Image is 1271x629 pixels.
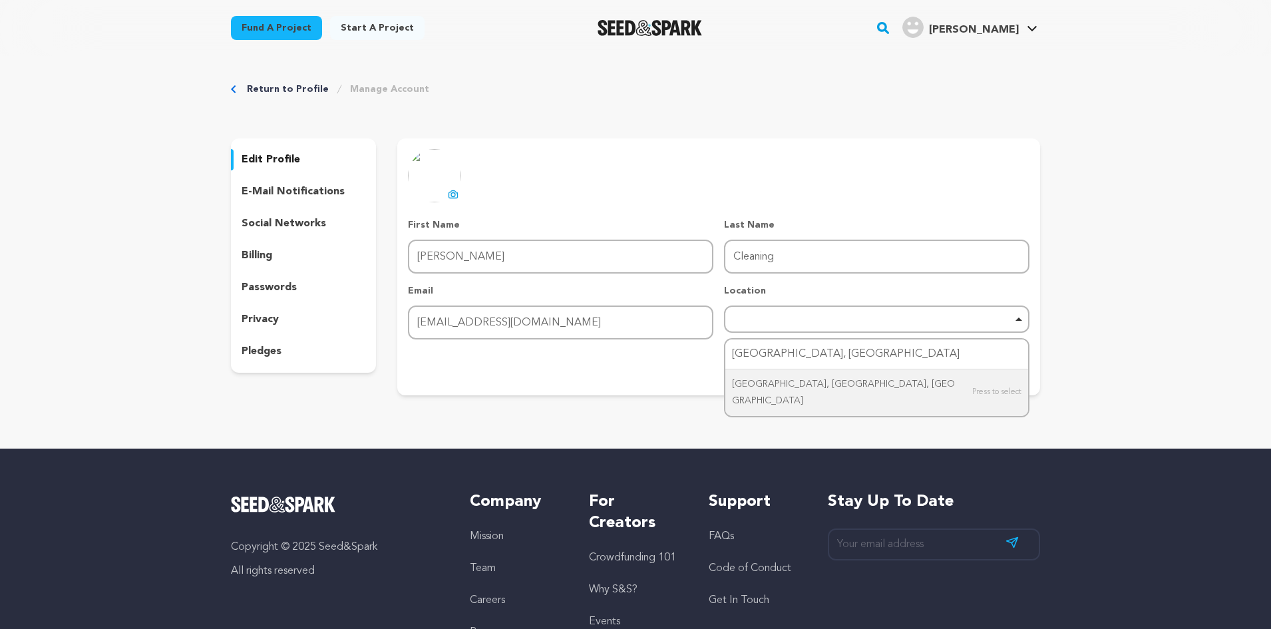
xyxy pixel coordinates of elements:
[231,16,322,40] a: Fund a project
[408,240,713,274] input: First Name
[598,20,702,36] a: Seed&Spark Homepage
[242,343,281,359] p: pledges
[231,245,376,266] button: billing
[900,14,1040,38] a: regina C.'s Profile
[902,17,1019,38] div: regina C.'s Profile
[242,280,297,296] p: passwords
[242,248,272,264] p: billing
[929,25,1019,35] span: [PERSON_NAME]
[242,184,345,200] p: e-mail notifications
[589,584,637,595] a: Why S&S?
[589,491,681,534] h5: For Creators
[470,531,504,542] a: Mission
[231,213,376,234] button: social networks
[350,83,429,96] a: Manage Account
[247,83,329,96] a: Return to Profile
[828,528,1040,561] input: Your email address
[242,312,279,327] p: privacy
[470,595,505,606] a: Careers
[724,284,1029,298] p: Location
[724,218,1029,232] p: Last Name
[231,309,376,330] button: privacy
[900,14,1040,42] span: regina C.'s Profile
[589,616,620,627] a: Events
[231,497,335,513] img: Seed&Spark Logo
[231,497,443,513] a: Seed&Spark Homepage
[598,20,702,36] img: Seed&Spark Logo Dark Mode
[470,491,562,513] h5: Company
[589,552,676,563] a: Crowdfunding 101
[724,240,1029,274] input: Last Name
[408,306,713,339] input: Email
[709,563,791,574] a: Code of Conduct
[408,218,713,232] p: First Name
[242,216,326,232] p: social networks
[242,152,300,168] p: edit profile
[330,16,425,40] a: Start a project
[709,531,734,542] a: FAQs
[231,341,376,362] button: pledges
[828,491,1040,513] h5: Stay up to date
[231,149,376,170] button: edit profile
[725,339,1028,369] input: Start typing...
[902,17,924,38] img: user.png
[231,83,1040,96] div: Breadcrumb
[709,491,801,513] h5: Support
[709,595,769,606] a: Get In Touch
[231,539,443,555] p: Copyright © 2025 Seed&Spark
[470,563,496,574] a: Team
[408,284,713,298] p: Email
[725,369,1028,416] div: [GEOGRAPHIC_DATA], [GEOGRAPHIC_DATA], [GEOGRAPHIC_DATA]
[231,181,376,202] button: e-mail notifications
[231,563,443,579] p: All rights reserved
[231,277,376,298] button: passwords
